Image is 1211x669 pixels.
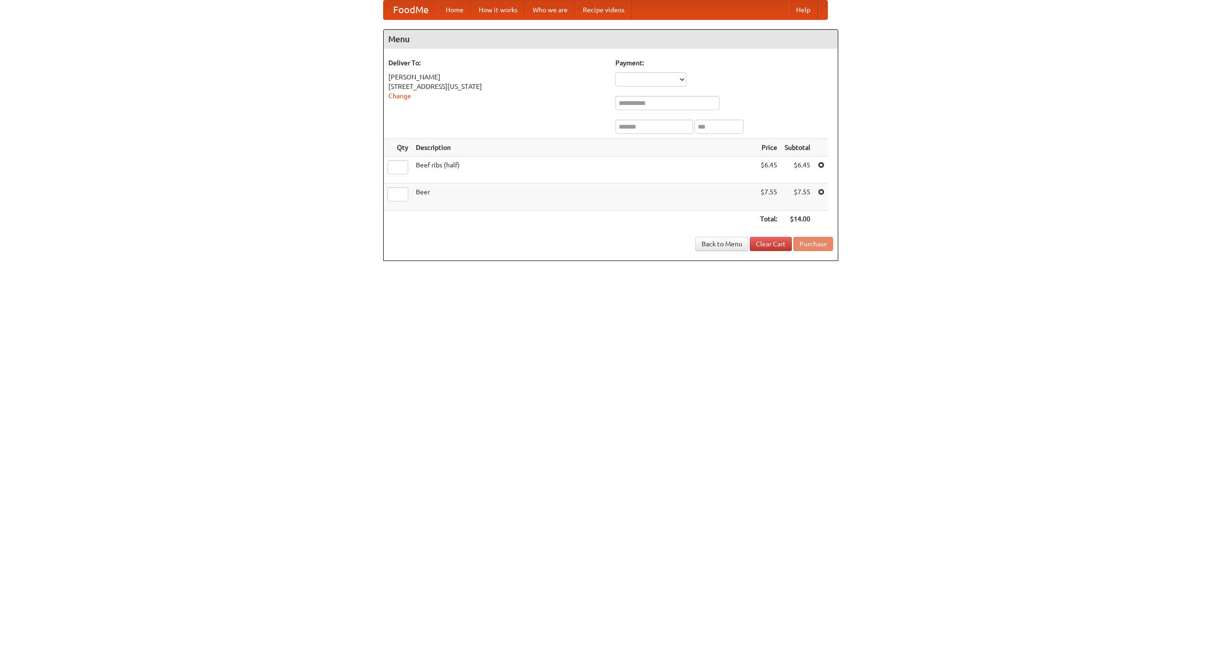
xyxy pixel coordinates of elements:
div: [STREET_ADDRESS][US_STATE] [388,82,606,91]
a: Who we are [525,0,575,19]
td: Beer [412,183,756,210]
div: [PERSON_NAME] [388,72,606,82]
a: Home [438,0,471,19]
a: How it works [471,0,525,19]
h5: Deliver To: [388,58,606,68]
th: Qty [384,139,412,156]
th: Price [756,139,781,156]
th: $14.00 [781,210,814,228]
th: Subtotal [781,139,814,156]
a: Recipe videos [575,0,632,19]
td: Beef ribs (half) [412,156,756,183]
td: $6.45 [781,156,814,183]
th: Total: [756,210,781,228]
a: Help [789,0,818,19]
a: Back to Menu [695,237,748,251]
td: $7.55 [781,183,814,210]
th: Description [412,139,756,156]
a: FoodMe [384,0,438,19]
a: Clear Cart [750,237,792,251]
td: $6.45 [756,156,781,183]
td: $7.55 [756,183,781,210]
h5: Payment: [615,58,833,68]
button: Purchase [793,237,833,251]
a: Change [388,92,411,100]
h4: Menu [384,30,838,49]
